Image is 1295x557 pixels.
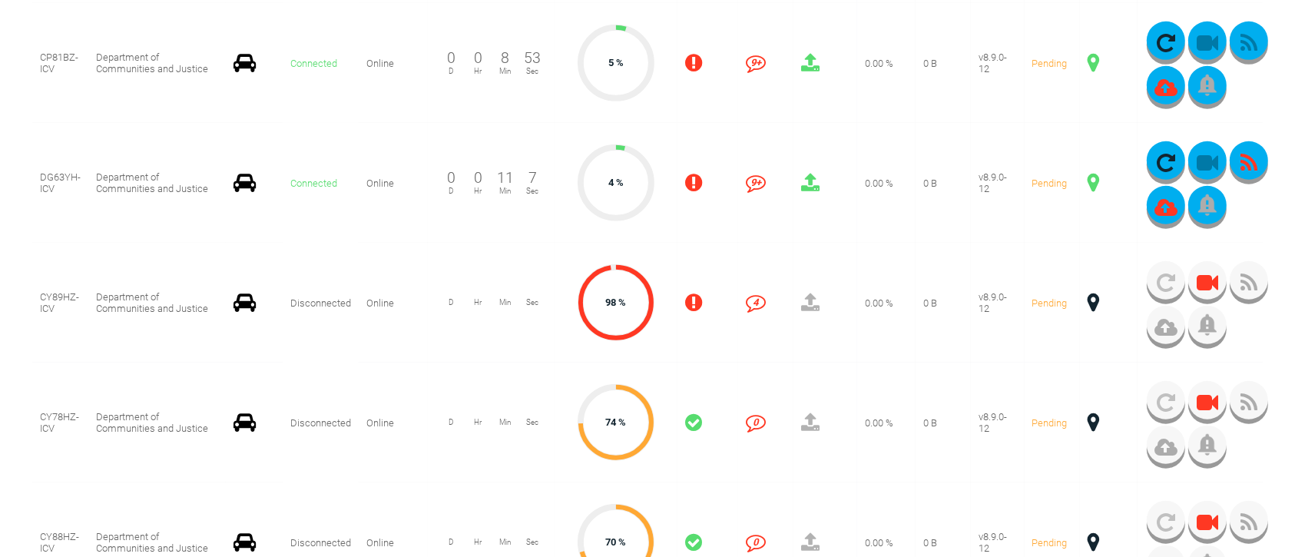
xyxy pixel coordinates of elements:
span: Connected [290,58,337,69]
span: Min [492,418,518,426]
span: 0 [474,49,482,67]
span: Sec [519,187,546,195]
span: 0 [447,169,455,187]
span: 0.00 % [865,177,893,189]
span: Department of Communities and Justice [96,51,208,75]
td: v8.9.0-12 [971,123,1024,243]
td: 0 B [916,123,971,243]
span: Hr [465,298,492,307]
span: D [437,67,464,75]
td: 0 B [916,3,971,123]
span: 0 [447,49,455,67]
i: 0 [746,413,766,433]
span: 7 [528,169,537,187]
span: Sec [519,298,546,307]
span: Pending [1032,297,1068,309]
span: 0.00 % [865,58,893,69]
span: DG63YH-ICV [40,171,81,194]
span: Hr [465,538,492,546]
td: Online [359,363,428,482]
span: Pending [1032,58,1068,69]
span: Department of Communities and Justice [96,171,208,194]
td: v8.9.0-12 [971,363,1024,482]
span: Pending [1032,177,1068,189]
span: Disconnected [290,537,351,549]
span: Connected [290,177,337,189]
i: 4 [746,293,766,313]
img: bell_icon_gray.png [1198,194,1216,216]
span: 53 [524,49,541,67]
span: Min [492,67,518,75]
span: D [437,538,464,546]
span: 70 % [605,537,626,549]
span: 74 % [605,417,626,429]
span: 11 [497,169,514,187]
td: 0 B [916,243,971,363]
span: 0.00 % [865,537,893,549]
span: Department of Communities and Justice [96,291,208,314]
span: 5 % [608,58,624,69]
td: Online [359,123,428,243]
span: Disconnected [290,417,351,429]
span: 98 % [605,297,626,309]
span: CP81BZ-ICV [40,51,78,75]
span: Min [492,298,518,307]
td: 0 B [916,363,971,482]
span: D [437,298,464,307]
span: Hr [465,418,492,426]
td: Online [359,3,428,123]
span: Hr [465,187,492,195]
span: 0.00 % [865,297,893,309]
span: 0 [474,169,482,187]
span: 0.00 % [865,417,893,429]
span: Min [492,538,518,546]
span: CY88HZ-ICV [40,531,79,554]
span: Sec [519,538,546,546]
span: 8 [501,49,509,67]
td: Online [359,243,428,363]
i: 9+ [746,53,766,73]
span: Hr [465,67,492,75]
span: Sec [519,418,546,426]
span: D [437,418,464,426]
i: 0 [746,532,766,552]
img: bell_icon_gray.png [1198,314,1216,336]
img: bell_icon_gray.png [1198,434,1216,456]
td: v8.9.0-12 [971,3,1024,123]
td: v8.9.0-12 [971,243,1024,363]
span: 4 % [608,177,624,189]
i: 9+ [746,173,766,193]
span: Department of Communities and Justice [96,531,208,554]
span: Pending [1032,537,1068,549]
span: Disconnected [290,297,351,309]
span: Department of Communities and Justice [96,411,208,434]
span: Sec [519,67,546,75]
span: D [437,187,464,195]
span: Pending [1032,417,1068,429]
span: Min [492,187,518,195]
img: bell_icon_gray.png [1198,75,1216,96]
span: CY89HZ-ICV [40,291,79,314]
span: CY78HZ-ICV [40,411,79,434]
